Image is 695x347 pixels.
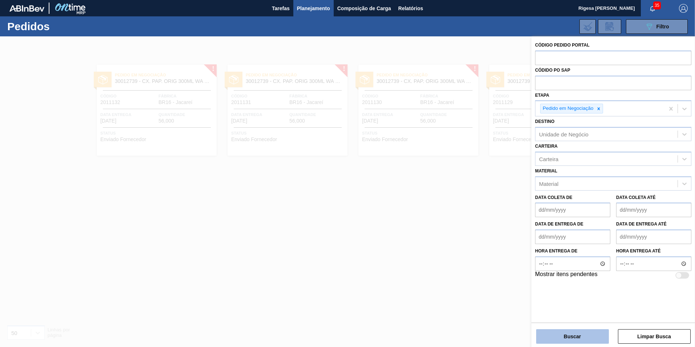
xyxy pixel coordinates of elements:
[535,68,570,73] label: Códido PO SAP
[641,3,664,13] button: Notificações
[541,104,595,113] div: Pedido em Negociação
[535,246,610,256] label: Hora entrega de
[535,119,554,124] label: Destino
[616,246,691,256] label: Hora entrega até
[653,1,661,9] span: 35
[7,22,116,31] h1: Pedidos
[656,24,669,29] span: Filtro
[679,4,688,13] img: Logout
[535,168,557,173] label: Material
[535,195,572,200] label: Data coleta de
[272,4,290,13] span: Tarefas
[337,4,391,13] span: Composição de Carga
[535,144,558,149] label: Carteira
[579,19,596,34] div: Importar Negociações dos Pedidos
[535,271,598,280] label: Mostrar itens pendentes
[535,230,610,244] input: dd/mm/yyyy
[539,131,588,137] div: Unidade de Negócio
[626,19,688,34] button: Filtro
[616,230,691,244] input: dd/mm/yyyy
[616,222,667,227] label: Data de Entrega até
[598,19,621,34] div: Solicitação de Revisão de Pedidos
[398,4,423,13] span: Relatórios
[9,5,44,12] img: TNhmsLtSVTkK8tSr43FrP2fwEKptu5GPRR3wAAAABJRU5ErkJggg==
[539,180,558,187] div: Material
[535,43,590,48] label: Código Pedido Portal
[297,4,330,13] span: Planejamento
[616,203,691,217] input: dd/mm/yyyy
[535,222,583,227] label: Data de Entrega de
[535,93,549,98] label: Etapa
[535,203,610,217] input: dd/mm/yyyy
[616,195,655,200] label: Data coleta até
[539,156,558,162] div: Carteira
